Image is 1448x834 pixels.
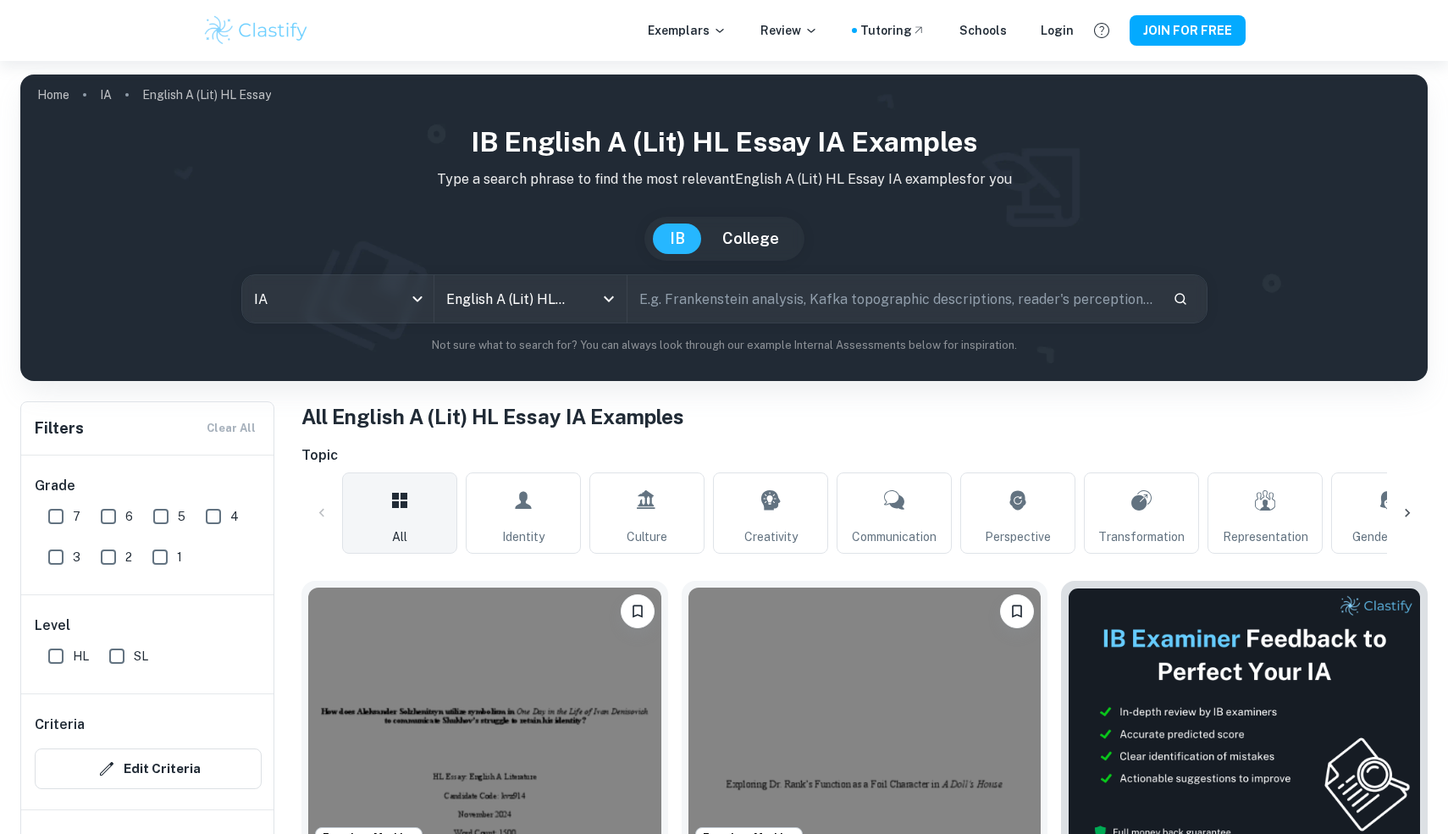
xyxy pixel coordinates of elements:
p: English A (Lit) HL Essay [142,86,271,104]
img: profile cover [20,75,1428,381]
span: Identity [502,527,544,546]
span: Culture [627,527,667,546]
button: Edit Criteria [35,748,262,789]
button: JOIN FOR FREE [1130,15,1246,46]
h6: Criteria [35,715,85,735]
span: HL [73,647,89,666]
p: Review [760,21,818,40]
span: 1 [177,548,182,566]
span: 7 [73,507,80,526]
a: IA [100,83,112,107]
span: 5 [178,507,185,526]
span: 4 [230,507,239,526]
span: Perspective [985,527,1051,546]
button: Help and Feedback [1087,16,1116,45]
h6: Level [35,616,262,636]
button: IB [653,224,702,254]
h1: IB English A (Lit) HL Essay IA examples [34,122,1414,163]
p: Exemplars [648,21,727,40]
h6: Filters [35,417,84,440]
button: Please log in to bookmark exemplars [1000,594,1034,628]
input: E.g. Frankenstein analysis, Kafka topographic descriptions, reader's perception... [627,275,1158,323]
span: 3 [73,548,80,566]
a: Schools [959,21,1007,40]
span: Gender Roles [1352,527,1426,546]
span: All [392,527,407,546]
img: Clastify logo [202,14,310,47]
p: Not sure what to search for? You can always look through our example Internal Assessments below f... [34,337,1414,354]
span: SL [134,647,148,666]
button: Search [1166,284,1195,313]
button: Open [597,287,621,311]
span: 6 [125,507,133,526]
div: IA [242,275,434,323]
h1: All English A (Lit) HL Essay IA Examples [301,401,1428,432]
span: Transformation [1098,527,1185,546]
a: Home [37,83,69,107]
h6: Topic [301,445,1428,466]
button: College [705,224,796,254]
span: Communication [852,527,937,546]
a: Login [1041,21,1074,40]
span: 2 [125,548,132,566]
button: Please log in to bookmark exemplars [621,594,655,628]
a: Tutoring [860,21,926,40]
span: Representation [1223,527,1308,546]
span: Creativity [744,527,798,546]
p: Type a search phrase to find the most relevant English A (Lit) HL Essay IA examples for you [34,169,1414,190]
h6: Grade [35,476,262,496]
